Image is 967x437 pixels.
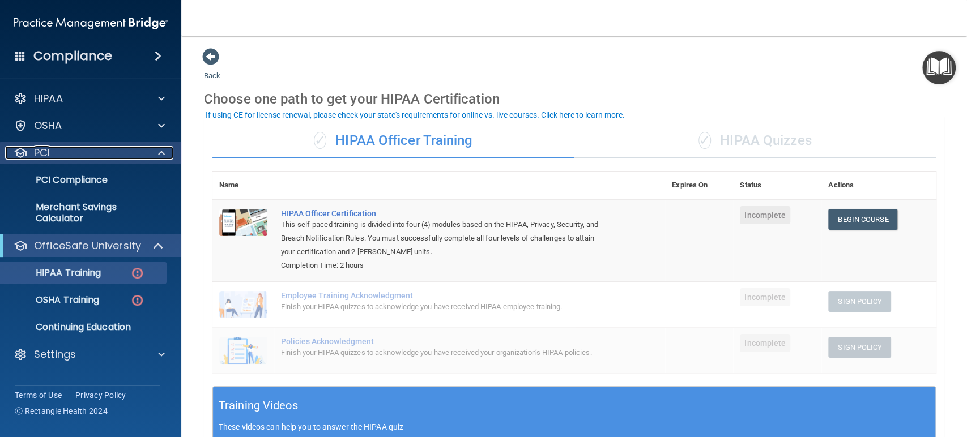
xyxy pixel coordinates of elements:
[33,48,112,64] h4: Compliance
[14,12,168,35] img: PMB logo
[7,294,99,306] p: OSHA Training
[219,396,298,415] h5: Training Videos
[14,146,165,160] a: PCI
[281,346,608,359] div: Finish your HIPAA quizzes to acknowledge you have received your organization’s HIPAA policies.
[281,218,608,259] div: This self-paced training is divided into four (4) modules based on the HIPAA, Privacy, Security, ...
[665,172,733,199] th: Expires On
[828,291,891,312] button: Sign Policy
[204,58,220,80] a: Back
[34,119,62,132] p: OSHA
[75,389,126,401] a: Privacy Policy
[15,405,108,417] span: Ⓒ Rectangle Health 2024
[204,109,627,121] button: If using CE for license renewal, please check your state's requirements for online vs. live cours...
[34,92,63,105] p: HIPAA
[206,111,625,119] div: If using CE for license renewal, please check your state's requirements for online vs. live cours...
[7,322,162,333] p: Continuing Education
[212,124,574,158] div: HIPAA Officer Training
[821,172,936,199] th: Actions
[740,334,790,352] span: Incomplete
[130,293,144,307] img: danger-circle.6113f641.png
[14,92,165,105] a: HIPAA
[14,348,165,361] a: Settings
[314,132,326,149] span: ✓
[7,202,162,224] p: Merchant Savings Calculator
[281,337,608,346] div: Policies Acknowledgment
[130,266,144,280] img: danger-circle.6113f641.png
[733,172,821,199] th: Status
[15,389,62,401] a: Terms of Use
[828,337,891,358] button: Sign Policy
[281,300,608,314] div: Finish your HIPAA quizzes to acknowledge you have received HIPAA employee training.
[281,259,608,272] div: Completion Time: 2 hours
[740,206,790,224] span: Incomplete
[34,348,76,361] p: Settings
[212,172,274,199] th: Name
[204,83,944,115] div: Choose one path to get your HIPAA Certification
[7,174,162,186] p: PCI Compliance
[574,124,936,158] div: HIPAA Quizzes
[740,288,790,306] span: Incomplete
[828,209,897,230] a: Begin Course
[281,291,608,300] div: Employee Training Acknowledgment
[698,132,711,149] span: ✓
[281,209,608,218] a: HIPAA Officer Certification
[34,146,50,160] p: PCI
[34,239,141,252] p: OfficeSafe University
[7,267,101,279] p: HIPAA Training
[219,422,930,431] p: These videos can help you to answer the HIPAA quiz
[14,239,164,252] a: OfficeSafe University
[922,51,956,84] button: Open Resource Center
[14,119,165,132] a: OSHA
